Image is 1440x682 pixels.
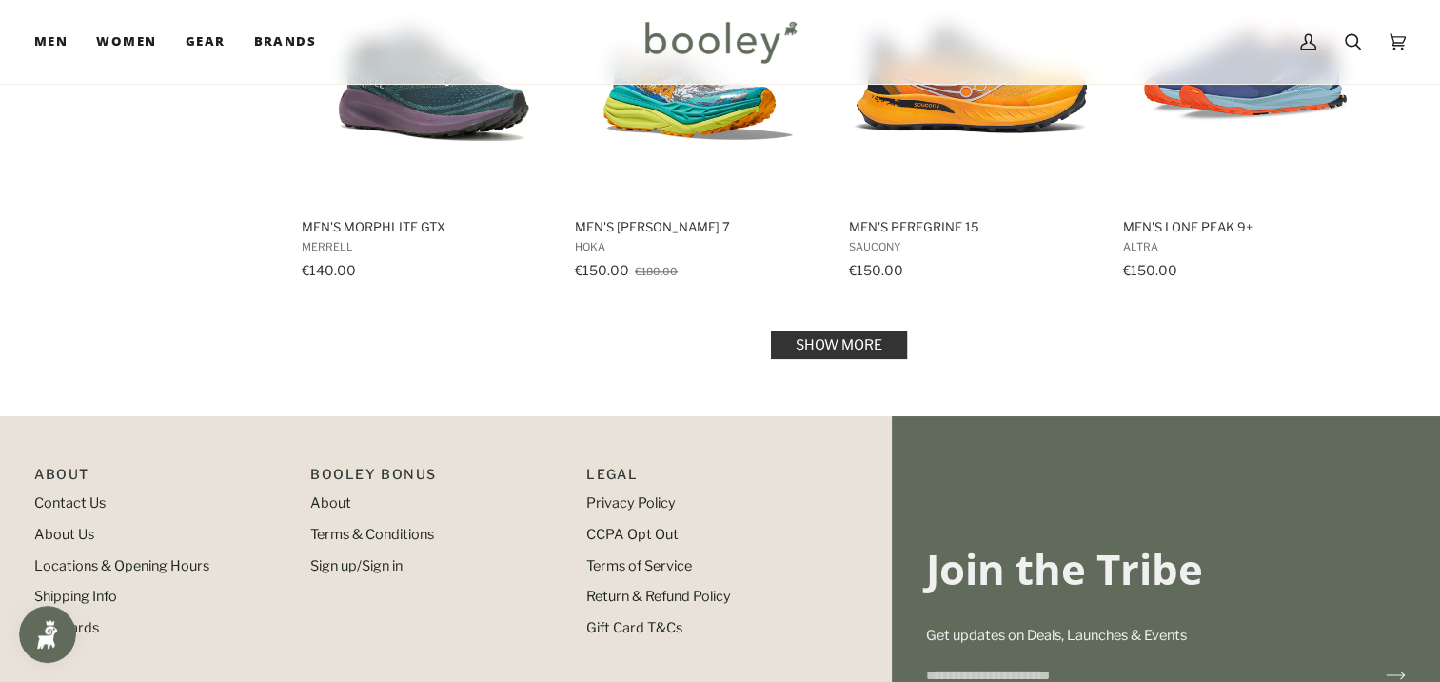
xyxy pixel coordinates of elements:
a: Return & Refund Policy [586,588,731,605]
span: €150.00 [849,262,903,278]
iframe: Button to open loyalty program pop-up [19,606,76,663]
span: Men's [PERSON_NAME] 7 [575,218,821,235]
span: Men's Morphlite GTX [302,218,548,235]
a: Locations & Opening Hours [34,557,209,574]
a: CCPA Opt Out [586,526,679,543]
span: Altra [1122,240,1369,253]
span: Women [96,32,156,51]
span: Men's Lone Peak 9+ [1122,218,1369,235]
span: Gear [186,32,226,51]
a: Privacy Policy [586,494,676,511]
a: About [310,494,351,511]
h3: Join the Tribe [926,543,1406,595]
a: About Us [34,526,94,543]
span: Hoka [575,240,821,253]
p: Booley Bonus [310,464,567,493]
span: Brands [253,32,316,51]
span: €150.00 [1122,262,1176,278]
a: Terms of Service [586,557,692,574]
span: Saucony [849,240,1095,253]
a: Shipping Info [34,588,117,605]
span: Men [34,32,68,51]
p: Pipeline_Footer Sub [586,464,843,493]
a: Terms & Conditions [310,526,434,543]
span: €140.00 [302,262,356,278]
img: Booley [637,14,803,70]
span: Merrell [302,240,548,253]
p: Get updates on Deals, Launches & Events [926,626,1406,647]
a: Gift Card T&Cs [586,619,682,636]
span: €150.00 [575,262,629,278]
span: €180.00 [635,265,678,278]
span: Men's Peregrine 15 [849,218,1095,235]
div: Pagination [302,336,1376,353]
a: Sign up/Sign in [310,557,403,574]
a: Show more [771,331,907,359]
a: Contact Us [34,494,106,511]
p: Pipeline_Footer Main [34,464,291,493]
